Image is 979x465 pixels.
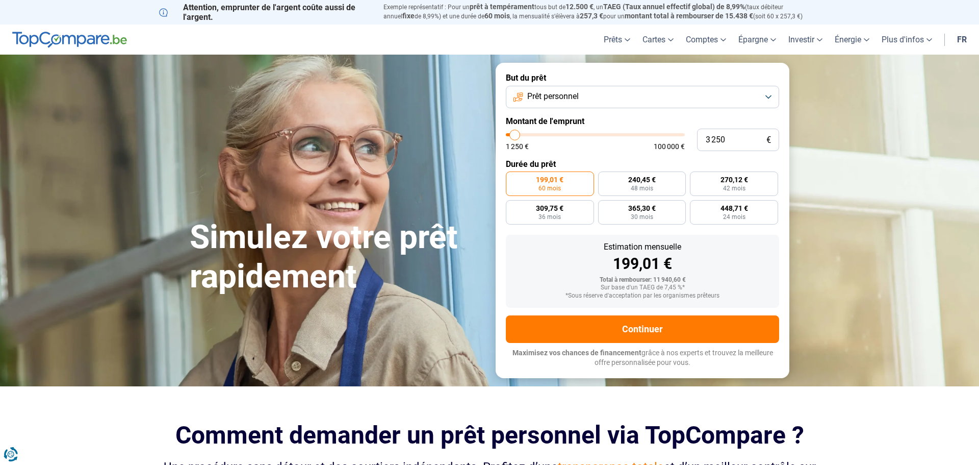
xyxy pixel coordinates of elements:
[527,91,579,102] span: Prêt personnel
[506,73,779,83] label: But du prêt
[680,25,732,55] a: Comptes
[514,284,771,291] div: Sur base d'un TAEG de 7,45 %*
[631,185,653,191] span: 48 mois
[766,136,771,144] span: €
[512,349,641,357] span: Maximisez vos chances de financement
[159,3,371,22] p: Attention, emprunter de l'argent coûte aussi de l'argent.
[402,12,415,20] span: fixe
[514,243,771,251] div: Estimation mensuelle
[720,176,748,183] span: 270,12 €
[514,292,771,300] div: *Sous réserve d'acceptation par les organismes prêteurs
[12,32,127,48] img: TopCompare
[654,143,685,150] span: 100 000 €
[514,277,771,284] div: Total à rembourser: 11 940,60 €
[470,3,534,11] span: prêt à tempérament
[732,25,782,55] a: Épargne
[506,315,779,343] button: Continuer
[506,159,779,169] label: Durée du prêt
[565,3,594,11] span: 12.500 €
[514,256,771,272] div: 199,01 €
[603,3,745,11] span: TAEG (Taux annuel effectif global) de 8,99%
[628,205,656,212] span: 365,30 €
[598,25,636,55] a: Prêts
[875,25,938,55] a: Plus d'infos
[159,421,820,449] h2: Comment demander un prêt personnel via TopCompare ?
[536,176,563,183] span: 199,01 €
[383,3,820,21] p: Exemple représentatif : Pour un tous but de , un (taux débiteur annuel de 8,99%) et une durée de ...
[951,25,973,55] a: fr
[723,185,745,191] span: 42 mois
[636,25,680,55] a: Cartes
[625,12,753,20] span: montant total à rembourser de 15.438 €
[506,116,779,126] label: Montant de l'emprunt
[484,12,510,20] span: 60 mois
[782,25,829,55] a: Investir
[628,176,656,183] span: 240,45 €
[829,25,875,55] a: Énergie
[538,214,561,220] span: 36 mois
[536,205,563,212] span: 309,75 €
[580,12,603,20] span: 257,3 €
[538,185,561,191] span: 60 mois
[723,214,745,220] span: 24 mois
[720,205,748,212] span: 448,71 €
[631,214,653,220] span: 30 mois
[506,348,779,368] p: grâce à nos experts et trouvez la meilleure offre personnalisée pour vous.
[506,86,779,108] button: Prêt personnel
[190,218,483,297] h1: Simulez votre prêt rapidement
[506,143,529,150] span: 1 250 €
